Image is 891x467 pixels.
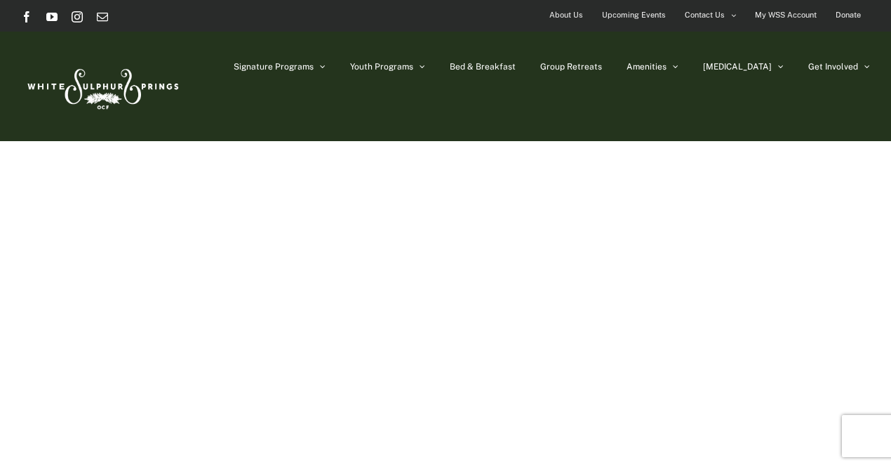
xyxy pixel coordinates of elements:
[540,32,602,102] a: Group Retreats
[627,63,666,71] span: Amenities
[21,53,182,119] img: White Sulphur Springs Logo
[685,5,725,25] span: Contact Us
[703,32,784,102] a: [MEDICAL_DATA]
[72,11,83,22] a: Instagram
[755,5,817,25] span: My WSS Account
[97,11,108,22] a: Email
[21,11,32,22] a: Facebook
[46,11,58,22] a: YouTube
[234,32,326,102] a: Signature Programs
[350,32,425,102] a: Youth Programs
[602,5,666,25] span: Upcoming Events
[540,63,602,71] span: Group Retreats
[808,32,870,102] a: Get Involved
[450,63,516,71] span: Bed & Breakfast
[627,32,678,102] a: Amenities
[703,63,772,71] span: [MEDICAL_DATA]
[234,63,314,71] span: Signature Programs
[808,63,858,71] span: Get Involved
[836,5,861,25] span: Donate
[549,5,583,25] span: About Us
[350,63,413,71] span: Youth Programs
[234,32,870,102] nav: Main Menu
[450,32,516,102] a: Bed & Breakfast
